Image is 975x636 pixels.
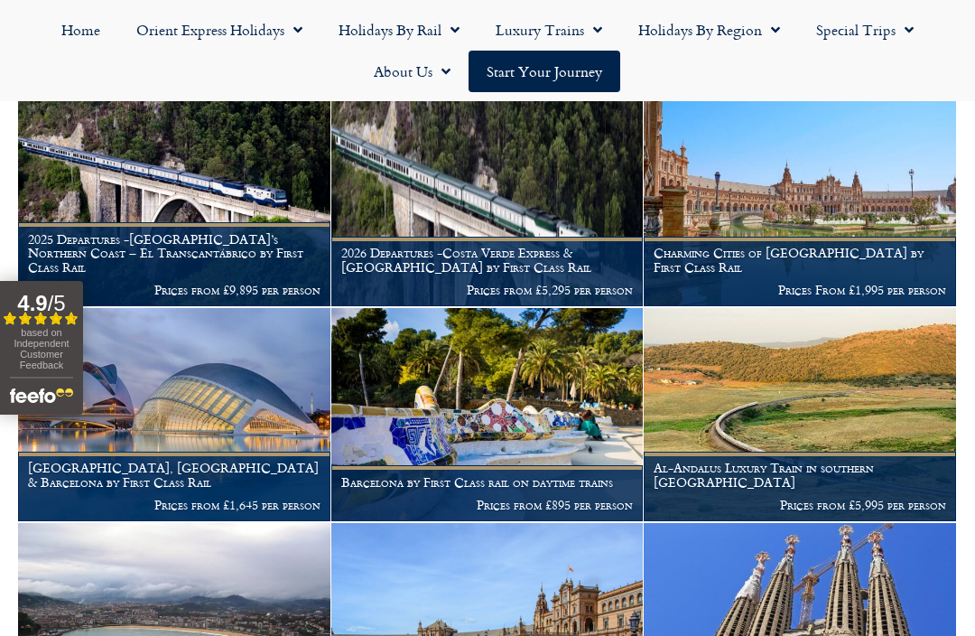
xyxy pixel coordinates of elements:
[118,9,320,51] a: Orient Express Holidays
[654,461,946,490] h1: Al-Andalus Luxury Train in southern [GEOGRAPHIC_DATA]
[341,475,634,490] h1: Barcelona by First Class rail on daytime trains
[28,498,320,512] p: Prices from £1,645 per person
[320,9,478,51] a: Holidays by Rail
[478,9,620,51] a: Luxury Trains
[341,283,634,297] p: Prices from £5,295 per person
[469,51,620,92] a: Start your Journey
[18,308,331,522] a: [GEOGRAPHIC_DATA], [GEOGRAPHIC_DATA] & Barcelona by First Class Rail Prices from £1,645 per person
[9,9,966,92] nav: Menu
[28,283,320,297] p: Prices from £9,895 per person
[341,498,634,512] p: Prices from £895 per person
[620,9,798,51] a: Holidays by Region
[644,94,957,308] a: Charming Cities of [GEOGRAPHIC_DATA] by First Class Rail Prices From £1,995 per person
[341,246,634,275] h1: 2026 Departures -Costa Verde Express & [GEOGRAPHIC_DATA] by First Class Rail
[654,283,946,297] p: Prices From £1,995 per person
[331,94,645,308] a: 2026 Departures -Costa Verde Express & [GEOGRAPHIC_DATA] by First Class Rail Prices from £5,295 p...
[28,232,320,275] h1: 2025 Departures -[GEOGRAPHIC_DATA]’s Northern Coast – El Transcantábrico by First Class Rail
[331,308,645,522] a: Barcelona by First Class rail on daytime trains Prices from £895 per person
[644,308,957,522] a: Al-Andalus Luxury Train in southern [GEOGRAPHIC_DATA] Prices from £5,995 per person
[654,498,946,512] p: Prices from £5,995 per person
[798,9,932,51] a: Special Trips
[43,9,118,51] a: Home
[28,461,320,490] h1: [GEOGRAPHIC_DATA], [GEOGRAPHIC_DATA] & Barcelona by First Class Rail
[18,94,331,308] a: 2025 Departures -[GEOGRAPHIC_DATA]’s Northern Coast – El Transcantábrico by First Class Rail Pric...
[356,51,469,92] a: About Us
[654,246,946,275] h1: Charming Cities of [GEOGRAPHIC_DATA] by First Class Rail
